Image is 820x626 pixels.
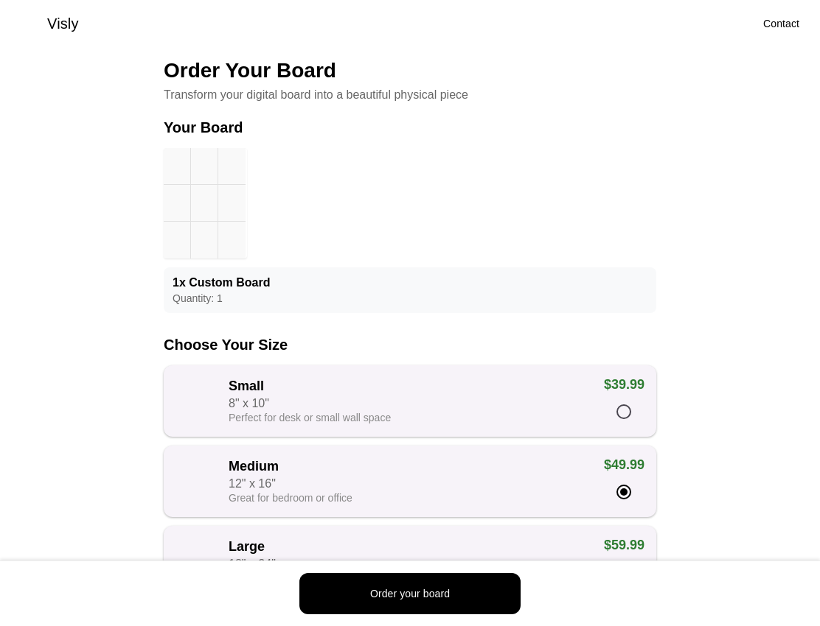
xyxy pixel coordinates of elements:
div: 18" x 24" [229,558,598,571]
div: $39.99 [604,377,644,393]
div: Great for bedroom or office [229,492,598,504]
div: Perfect for desk or small wall space [229,412,598,423]
div: Quantity: 1 [173,292,647,304]
div: Medium [229,459,598,474]
div: Small [229,379,598,394]
div: $49.99 [604,457,644,473]
div: Transform your digital board into a beautiful physical piece [164,88,656,102]
div: 8" x 10" [229,397,598,410]
button: Order your board [299,573,521,614]
div: 1x Custom Board [173,276,647,289]
div: Large [229,539,598,555]
div: Order Your Board [164,59,656,82]
div: $59.99 [604,538,644,553]
div: Your Board [164,119,656,136]
div: 12" x 16" [229,477,598,490]
div: Order your board [370,586,450,601]
div: Visly [47,13,79,35]
div: Contact [763,16,799,31]
button: Contact [754,10,808,38]
div: Choose Your Size [164,337,656,354]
